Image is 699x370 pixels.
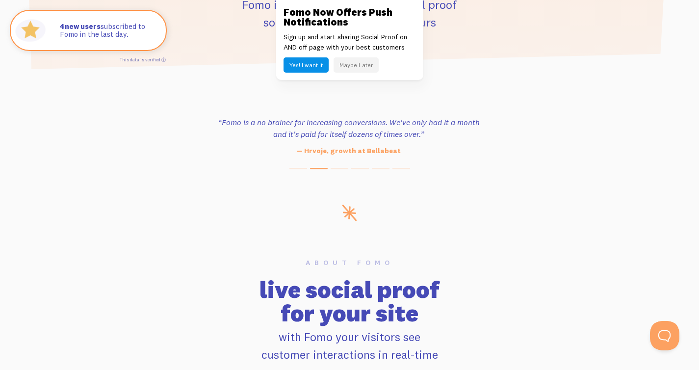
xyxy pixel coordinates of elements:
[76,278,623,325] h2: live social proof for your site
[60,22,101,31] strong: new users
[76,328,623,363] p: with Fomo your visitors see customer interactions in real-time
[284,32,416,53] p: Sign up and start sharing Social Proof on AND off page with your best customers
[650,321,679,350] iframe: Help Scout Beacon - Open
[13,13,48,48] img: Fomo
[215,116,483,140] h3: “Fomo is a no brainer for increasing conversions. We've only had it a month and it's paid for its...
[284,57,329,73] button: Yes! I want it
[120,57,166,62] a: This data is verified ⓘ
[215,146,483,156] p: — Hrvoje, growth at Bellabeat
[334,57,379,73] button: Maybe Later
[284,7,416,27] h3: Fomo Now Offers Push Notifications
[60,23,65,31] span: 4
[60,23,156,39] p: subscribed to Fomo in the last day.
[76,259,623,266] h6: About Fomo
